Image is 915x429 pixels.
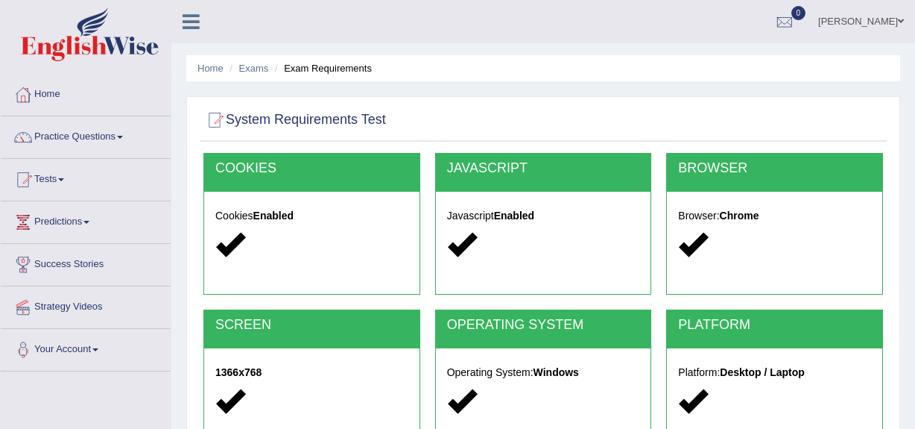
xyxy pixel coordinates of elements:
strong: Windows [534,366,579,378]
a: Home [1,74,171,111]
a: Predictions [1,201,171,239]
h5: Javascript [447,210,640,222]
strong: Chrome [720,210,759,222]
h5: Operating System: [447,367,640,378]
a: Success Stories [1,244,171,281]
strong: 1366x768 [215,366,262,378]
h2: OPERATING SYSTEM [447,318,640,333]
h2: JAVASCRIPT [447,161,640,176]
a: Exams [239,63,269,74]
h2: SCREEN [215,318,408,333]
a: Strategy Videos [1,286,171,324]
a: Tests [1,159,171,196]
strong: Enabled [253,210,294,222]
h5: Browser: [678,210,871,222]
a: Your Account [1,329,171,366]
h2: COOKIES [215,161,408,176]
h2: System Requirements Test [203,109,386,131]
h2: PLATFORM [678,318,871,333]
li: Exam Requirements [271,61,372,75]
h2: BROWSER [678,161,871,176]
span: 0 [791,6,806,20]
h5: Platform: [678,367,871,378]
h5: Cookies [215,210,408,222]
a: Home [197,63,224,74]
strong: Enabled [494,210,534,222]
a: Practice Questions [1,116,171,154]
strong: Desktop / Laptop [720,366,805,378]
